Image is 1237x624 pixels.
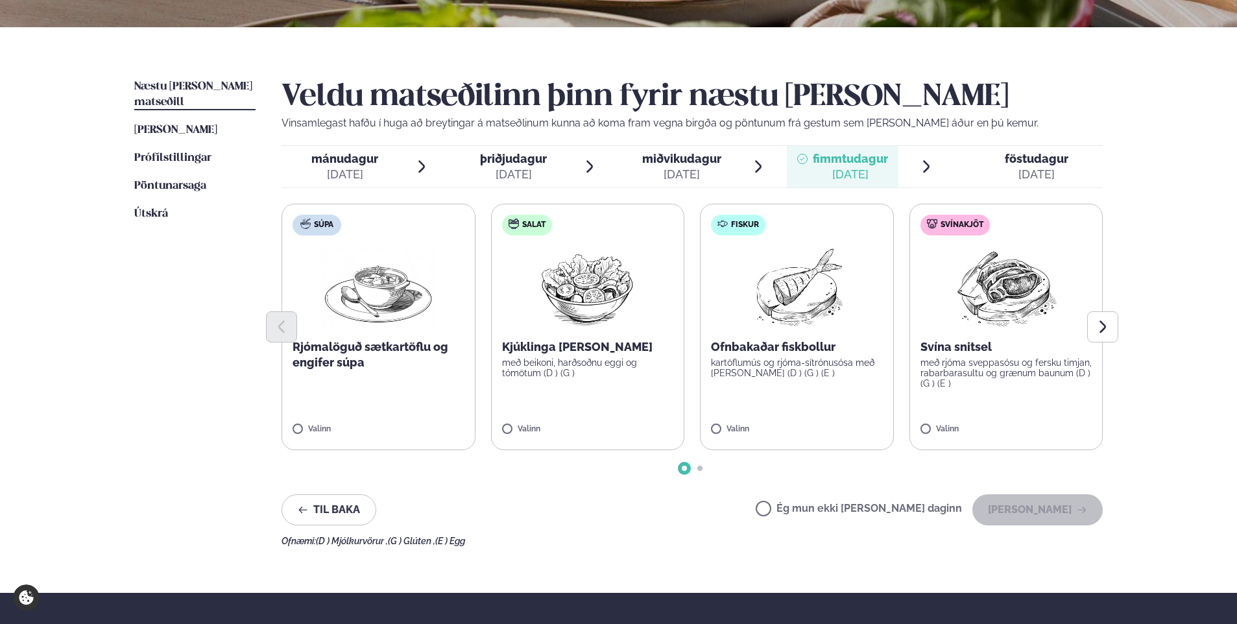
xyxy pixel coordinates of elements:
img: pork.svg [927,219,937,229]
span: Súpa [314,220,333,230]
span: Go to slide 1 [682,466,687,471]
span: (D ) Mjólkurvörur , [316,536,388,546]
button: Til baka [282,494,376,525]
span: miðvikudagur [642,152,721,165]
span: Prófílstillingar [134,152,211,163]
span: fimmtudagur [813,152,888,165]
img: Fish.png [739,246,854,329]
p: Rjómalöguð sætkartöflu og engifer súpa [293,339,464,370]
div: [DATE] [642,167,721,182]
span: Útskrá [134,208,168,219]
a: Útskrá [134,206,168,222]
span: Fiskur [731,220,759,230]
button: [PERSON_NAME] [972,494,1103,525]
div: [DATE] [480,167,547,182]
div: Ofnæmi: [282,536,1103,546]
span: Næstu [PERSON_NAME] matseðill [134,81,252,108]
span: föstudagur [1005,152,1068,165]
h2: Veldu matseðilinn þinn fyrir næstu [PERSON_NAME] [282,79,1103,115]
p: Svína snitsel [920,339,1092,355]
span: Svínakjöt [941,220,983,230]
img: Soup.png [321,246,435,329]
div: [DATE] [813,167,888,182]
button: Next slide [1087,311,1118,342]
a: Cookie settings [13,584,40,611]
p: með beikoni, harðsoðnu eggi og tómötum (D ) (G ) [502,357,674,378]
span: Go to slide 2 [697,466,703,471]
button: Previous slide [266,311,297,342]
p: Vinsamlegast hafðu í huga að breytingar á matseðlinum kunna að koma fram vegna birgða og pöntunum... [282,115,1103,131]
img: Salad.png [530,246,645,329]
p: kartöflumús og rjóma-sítrónusósa með [PERSON_NAME] (D ) (G ) (E ) [711,357,883,378]
a: Næstu [PERSON_NAME] matseðill [134,79,256,110]
span: (E ) Egg [435,536,465,546]
div: [DATE] [1005,167,1068,182]
a: [PERSON_NAME] [134,123,217,138]
span: Pöntunarsaga [134,180,206,191]
p: Kjúklinga [PERSON_NAME] [502,339,674,355]
span: (G ) Glúten , [388,536,435,546]
span: mánudagur [311,152,378,165]
a: Pöntunarsaga [134,178,206,194]
img: salad.svg [509,219,519,229]
span: þriðjudagur [480,152,547,165]
img: Pork-Meat.png [948,246,1063,329]
img: soup.svg [300,219,311,229]
img: fish.svg [717,219,728,229]
span: Salat [522,220,546,230]
p: með rjóma sveppasósu og fersku timjan, rabarbarasultu og grænum baunum (D ) (G ) (E ) [920,357,1092,389]
a: Prófílstillingar [134,150,211,166]
div: [DATE] [311,167,378,182]
p: Ofnbakaðar fiskbollur [711,339,883,355]
span: [PERSON_NAME] [134,125,217,136]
